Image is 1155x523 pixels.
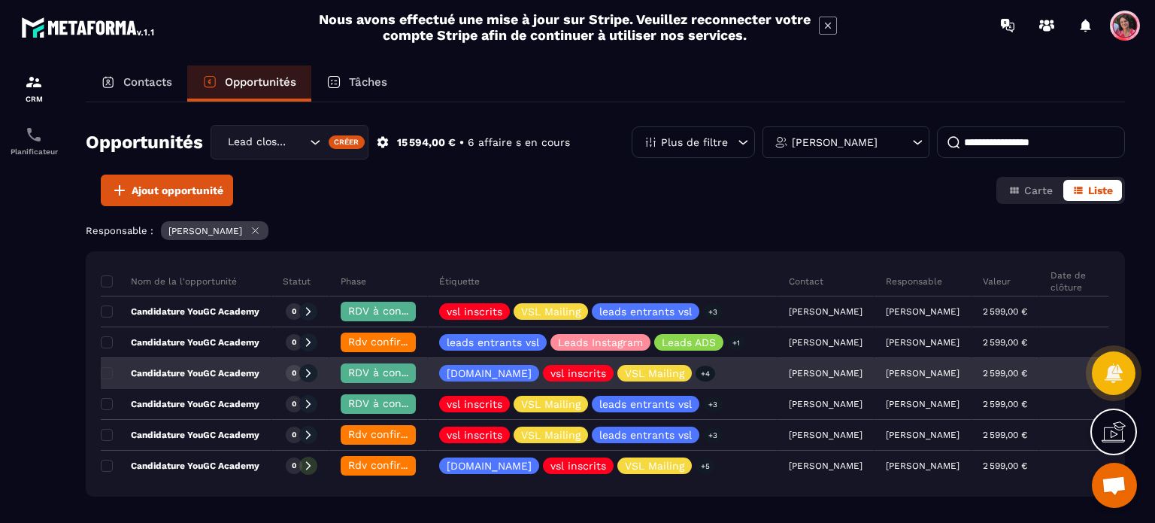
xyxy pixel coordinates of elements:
[447,306,502,317] p: vsl inscrits
[599,430,692,440] p: leads entrants vsl
[4,95,64,103] p: CRM
[550,461,606,471] p: vsl inscrits
[447,368,532,379] p: [DOMAIN_NAME]
[123,75,172,89] p: Contacts
[349,75,387,89] p: Tâches
[662,337,716,348] p: Leads ADS
[886,461,959,471] p: [PERSON_NAME]
[292,461,296,471] p: 0
[886,306,959,317] p: [PERSON_NAME]
[727,335,745,351] p: +1
[703,304,723,320] p: +3
[625,461,684,471] p: VSL Mailing
[348,397,445,409] span: RDV à confimer ❓
[101,336,259,348] p: Candidature YouGC Academy
[983,399,1027,409] p: 2 599,00 €
[86,127,203,157] h2: Opportunités
[318,11,811,43] h2: Nous avons effectué une mise à jour sur Stripe. Veuillez reconnecter votre compte Stripe afin de ...
[1088,184,1113,196] span: Liste
[625,368,684,379] p: VSL Mailing
[459,135,464,150] p: •
[292,430,296,440] p: 0
[599,399,692,409] p: leads entrants vsl
[101,367,259,379] p: Candidature YouGC Academy
[21,14,156,41] img: logo
[291,134,306,151] input: Search for option
[348,428,433,440] span: Rdv confirmé ✅
[983,306,1027,317] p: 2 599,00 €
[283,275,311,287] p: Statut
[983,430,1027,440] p: 2 599,00 €
[983,461,1027,471] p: 2 599,00 €
[101,429,259,441] p: Candidature YouGC Academy
[86,225,153,236] p: Responsable :
[4,147,64,156] p: Planificateur
[132,183,223,198] span: Ajout opportunité
[886,275,942,287] p: Responsable
[4,62,64,114] a: formationformationCRM
[661,137,728,147] p: Plus de filtre
[292,368,296,379] p: 0
[86,65,187,102] a: Contacts
[886,430,959,440] p: [PERSON_NAME]
[983,368,1027,379] p: 2 599,00 €
[101,460,259,472] p: Candidature YouGC Academy
[447,399,502,409] p: vsl inscrits
[521,306,581,317] p: VSL Mailing
[101,398,259,410] p: Candidature YouGC Academy
[447,430,502,440] p: vsl inscrits
[311,65,402,102] a: Tâches
[468,135,570,150] p: 6 affaire s en cours
[599,306,692,317] p: leads entrants vsl
[703,427,723,443] p: +3
[25,73,43,91] img: formation
[101,275,237,287] p: Nom de la l'opportunité
[348,305,445,317] span: RDV à confimer ❓
[25,126,43,144] img: scheduler
[348,336,433,348] span: Rdv confirmé ✅
[348,459,433,471] span: Rdv confirmé ✅
[983,337,1027,348] p: 2 599,00 €
[1050,269,1097,293] p: Date de clôture
[447,337,539,348] p: leads entrants vsl
[1092,463,1137,508] a: Ouvrir le chat
[292,306,296,317] p: 0
[789,275,823,287] p: Contact
[224,134,291,151] span: Lead closing
[101,175,233,206] button: Ajout opportunité
[225,75,296,89] p: Opportunités
[211,125,368,160] div: Search for option
[4,114,64,167] a: schedulerschedulerPlanificateur
[292,337,296,348] p: 0
[550,368,606,379] p: vsl inscrits
[792,137,878,147] p: [PERSON_NAME]
[886,337,959,348] p: [PERSON_NAME]
[341,275,366,287] p: Phase
[696,366,715,382] p: +4
[447,461,532,471] p: [DOMAIN_NAME]
[558,337,643,348] p: Leads Instagram
[521,430,581,440] p: VSL Mailing
[168,226,242,236] p: [PERSON_NAME]
[187,65,311,102] a: Opportunités
[999,180,1062,201] button: Carte
[1024,184,1053,196] span: Carte
[397,135,456,150] p: 15 594,00 €
[1063,180,1122,201] button: Liste
[983,275,1011,287] p: Valeur
[439,275,480,287] p: Étiquette
[703,397,723,412] p: +3
[886,368,959,379] p: [PERSON_NAME]
[101,306,259,318] p: Candidature YouGC Academy
[886,399,959,409] p: [PERSON_NAME]
[348,366,445,379] span: RDV à confimer ❓
[292,399,296,409] p: 0
[521,399,581,409] p: VSL Mailing
[696,458,715,474] p: +5
[329,135,365,149] div: Créer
